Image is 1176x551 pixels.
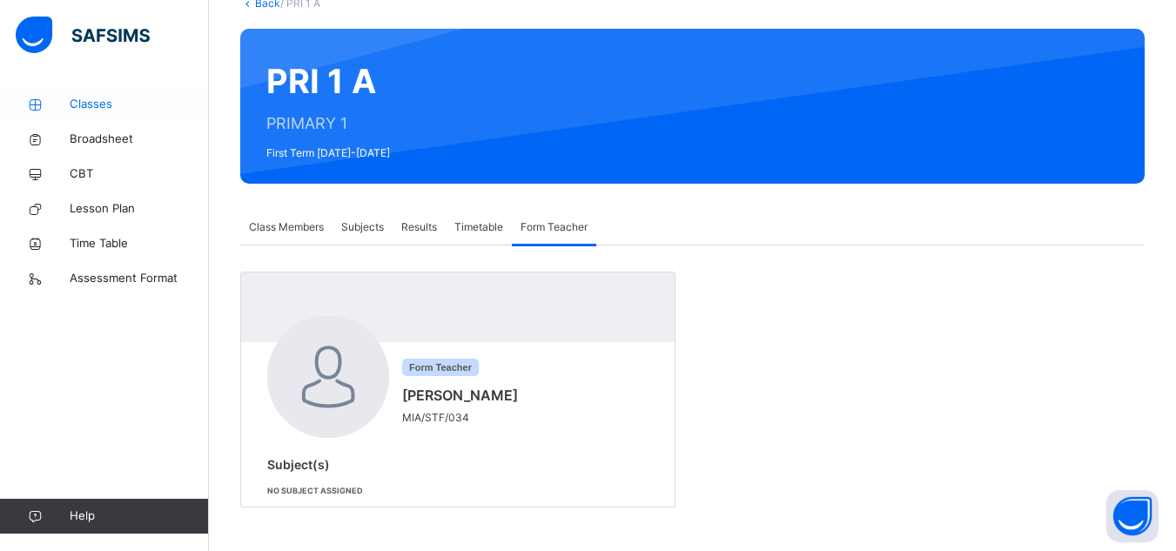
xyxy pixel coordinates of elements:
[70,131,209,148] span: Broadsheet
[401,219,437,235] span: Results
[70,200,209,218] span: Lesson Plan
[16,17,150,53] img: safsims
[70,235,209,252] span: Time Table
[402,359,479,376] span: Form Teacher
[341,219,384,235] span: Subjects
[402,410,527,426] span: MIA/STF/034
[267,486,363,495] span: No subject assigned
[1106,490,1159,542] button: Open asap
[249,219,324,235] span: Class Members
[402,385,518,406] span: [PERSON_NAME]
[521,219,588,235] span: Form Teacher
[70,507,208,525] span: Help
[70,96,209,113] span: Classes
[267,457,330,472] span: Subject(s)
[70,270,209,287] span: Assessment Format
[70,165,209,183] span: CBT
[454,219,503,235] span: Timetable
